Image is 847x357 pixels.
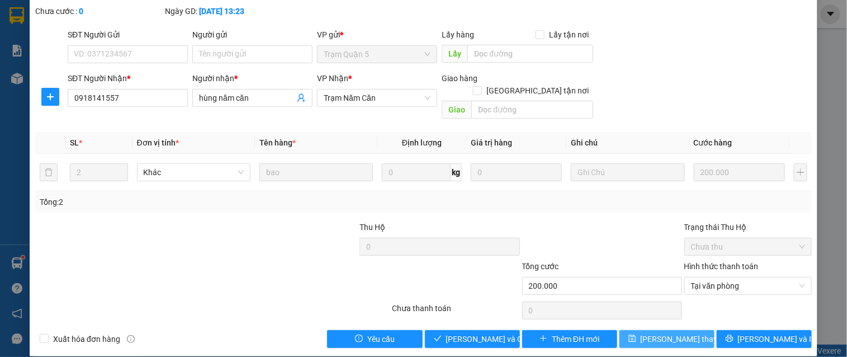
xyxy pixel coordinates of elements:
[297,93,306,102] span: user-add
[14,14,70,70] img: logo.jpg
[540,335,547,344] span: plus
[434,335,442,344] span: check
[327,330,422,348] button: exclamation-circleYêu cầu
[717,330,812,348] button: printer[PERSON_NAME] và In
[425,330,520,348] button: check[PERSON_NAME] và Giao hàng
[165,5,292,17] div: Ngày GD:
[471,101,593,119] input: Dọc đường
[192,29,313,41] div: Người gửi
[79,7,83,16] b: 0
[199,7,244,16] b: [DATE] 13:23
[35,5,163,17] div: Chưa cước :
[105,27,467,41] li: 26 Phó Cơ Điều, Phường 12
[49,333,125,345] span: Xuất hóa đơn hàng
[259,163,373,181] input: VD: Bàn, Ghế
[70,138,79,147] span: SL
[726,335,734,344] span: printer
[40,196,328,208] div: Tổng: 2
[402,138,442,147] span: Định lượng
[694,138,732,147] span: Cước hàng
[324,90,430,106] span: Trạm Năm Căn
[355,335,363,344] span: exclamation-circle
[545,29,593,41] span: Lấy tận nơi
[40,163,58,181] button: delete
[471,163,562,181] input: 0
[442,101,471,119] span: Giao
[694,163,785,181] input: 0
[442,74,477,83] span: Giao hàng
[259,138,296,147] span: Tên hàng
[628,335,636,344] span: save
[391,302,520,322] div: Chưa thanh toán
[794,163,807,181] button: plus
[566,132,689,154] th: Ghi chú
[144,164,244,181] span: Khác
[482,84,593,97] span: [GEOGRAPHIC_DATA] tận nơi
[14,81,155,100] b: GỬI : Trạm Năm Căn
[442,30,474,39] span: Lấy hàng
[42,92,59,101] span: plus
[68,72,188,84] div: SĐT Người Nhận
[127,335,135,343] span: info-circle
[522,262,559,271] span: Tổng cước
[317,29,437,41] div: VP gửi
[192,72,313,84] div: Người nhận
[105,41,467,55] li: Hotline: 02839552959
[467,45,593,63] input: Dọc đường
[471,138,512,147] span: Giá trị hàng
[641,333,730,345] span: [PERSON_NAME] thay đổi
[442,45,467,63] span: Lấy
[684,221,812,233] div: Trạng thái Thu Hộ
[619,330,714,348] button: save[PERSON_NAME] thay đổi
[522,330,617,348] button: plusThêm ĐH mới
[691,278,805,294] span: Tại văn phòng
[451,163,462,181] span: kg
[552,333,599,345] span: Thêm ĐH mới
[41,88,59,106] button: plus
[367,333,395,345] span: Yêu cầu
[738,333,816,345] span: [PERSON_NAME] và In
[446,333,553,345] span: [PERSON_NAME] và Giao hàng
[137,138,179,147] span: Đơn vị tính
[317,74,348,83] span: VP Nhận
[359,223,385,232] span: Thu Hộ
[324,46,430,63] span: Trạm Quận 5
[68,29,188,41] div: SĐT Người Gửi
[571,163,684,181] input: Ghi Chú
[684,262,759,271] label: Hình thức thanh toán
[691,238,805,255] span: Chưa thu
